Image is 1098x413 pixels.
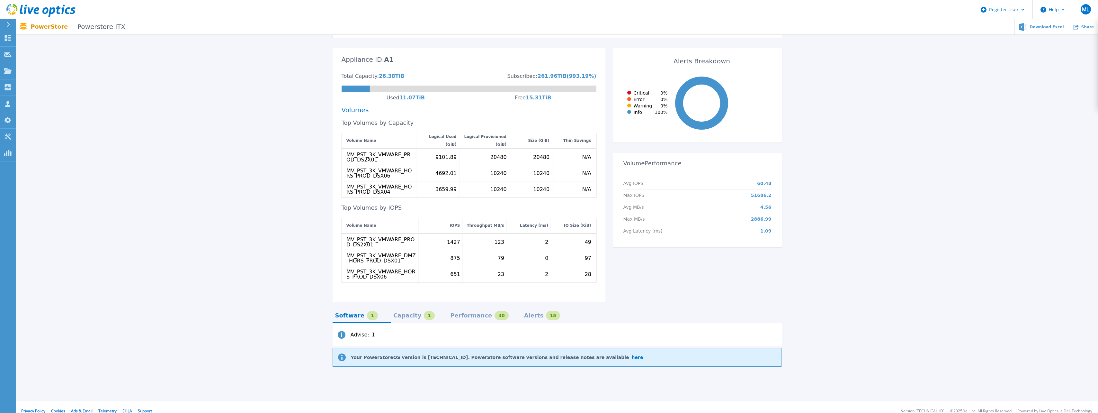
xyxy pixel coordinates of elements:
[384,57,393,74] div: A1
[351,355,643,360] p: Your PowerStoreOS version is [TECHNICAL_ID]. PowerStore software versions and release notes are a...
[526,95,551,100] div: 15.31 TiB
[495,311,508,320] div: 40
[393,313,422,318] div: Capacity
[533,170,549,176] div: 10240
[655,110,667,115] span: 100 %
[751,216,772,222] p: 2886.99
[582,154,591,160] div: N/A
[419,133,456,148] div: Logical Used (GiB)
[424,311,435,320] div: 1
[582,170,591,176] div: N/A
[533,154,549,160] div: 20480
[342,120,596,125] div: Top Volumes by Capacity
[623,205,644,210] p: Avg MB/s
[585,271,591,277] div: 28
[623,228,663,234] p: Avg Latency (ms)
[660,97,667,102] span: 0 %
[467,222,504,229] div: Throughput MB/s
[346,253,416,263] div: MV_PST_3K_VMWARE_DMZ_HORS_PROD_DSX01
[31,23,126,31] p: PowerStore
[751,193,772,198] p: 51686.2
[520,222,548,229] div: Latency (ms)
[450,313,492,318] div: Performance
[757,181,771,186] p: 60.48
[346,237,416,247] div: MV_PST_3K_VMWARE_PROD_DS2X01
[497,271,504,277] div: 23
[490,187,506,192] div: 10240
[660,103,667,108] span: 0 %
[563,137,591,144] div: Thin Savings
[447,239,460,244] div: 1427
[342,205,596,210] div: Top Volumes by IOPS
[545,255,548,261] div: 0
[494,239,504,244] div: 123
[524,313,544,318] div: Alerts
[625,97,645,102] div: Error
[1030,25,1064,29] span: Download Excel
[585,255,591,261] div: 97
[450,271,460,277] div: 651
[399,95,425,100] div: 11.07 TiB
[545,239,548,244] div: 2
[335,313,365,318] div: Software
[533,187,549,192] div: 10240
[490,170,506,176] div: 10240
[622,52,782,69] div: Alerts Breakdown
[435,170,456,176] div: 4692.01
[490,154,506,160] div: 20480
[545,271,548,277] div: 2
[372,332,375,337] span: 1
[623,181,644,186] p: Avg IOPS
[1082,7,1089,12] span: ML
[342,74,379,79] div: Total Capacity:
[625,90,649,96] div: Critical
[625,103,652,108] div: Warning
[346,222,376,229] div: Volume Name
[342,107,596,113] div: Volumes
[346,184,414,194] div: MV_PST_3K_VMWARE_HORS_PROD_DSX04
[623,193,645,198] p: Max IOPS
[623,157,772,170] h3: Volume Performance
[567,74,596,79] div: ( 993.19 %)
[497,255,504,261] div: 79
[660,90,667,96] span: 0 %
[528,137,549,144] div: Size (GiB)
[564,222,591,229] div: IO Size (KiB)
[632,355,643,360] a: here
[450,255,460,261] div: 875
[342,57,384,62] div: Appliance ID:
[346,152,414,162] div: MV_PST_3K_VMWARE_PROD_DS2X01
[760,205,772,210] p: 4.56
[346,168,414,178] div: MV_PST_3K_VMWARE_HORS_PROD_DSX06
[435,154,456,160] div: 9101.89
[450,222,460,229] div: IOPS
[760,228,772,234] p: 1.09
[546,311,560,320] div: 15
[73,23,125,31] span: Powerstore ITX
[585,239,591,244] div: 49
[462,133,507,148] div: Logical Provisioned (GiB)
[1081,25,1094,29] span: Share
[346,137,376,144] div: Volume Name
[507,74,538,79] div: Subscribed:
[367,311,378,320] div: 1
[515,95,526,100] div: Free
[435,187,456,192] div: 3659.99
[625,110,642,115] div: Info
[387,95,399,100] div: Used
[538,74,567,79] div: 261.96 TiB
[582,187,591,192] div: N/A
[379,74,404,79] div: 26.38 TiB
[623,216,645,222] p: Max MB/s
[346,269,416,279] div: MV_PST_3K_VMWARE_HORS_PROD_DSX06
[351,332,369,337] span: Advise :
